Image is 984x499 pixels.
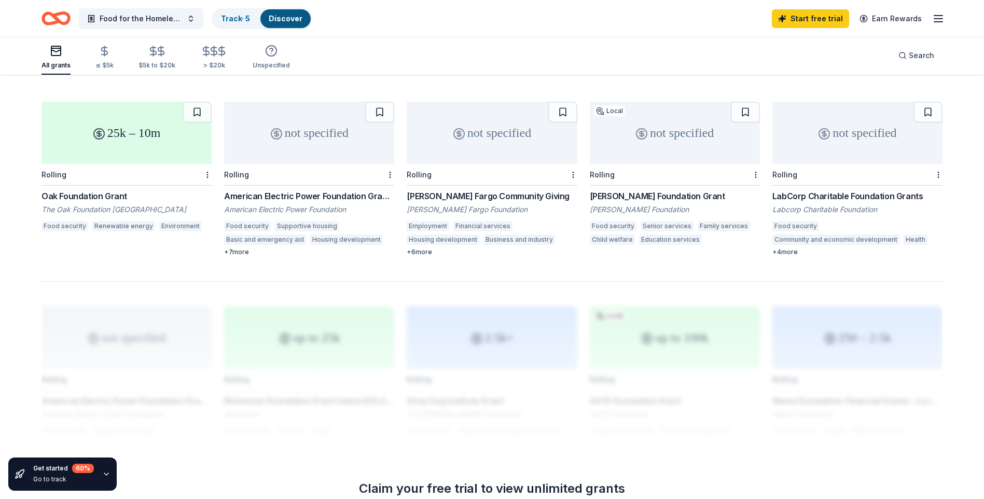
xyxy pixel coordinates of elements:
div: Unspecified [253,61,290,70]
div: + 6 more [407,248,577,256]
a: Start free trial [772,9,849,28]
div: Community and economic development [772,234,899,245]
a: not specifiedRolling[PERSON_NAME] Fargo Community Giving[PERSON_NAME] Fargo FoundationEmploymentF... [407,102,577,256]
div: Go to track [33,475,94,483]
a: not specifiedRollingAmerican Electric Power Foundation GrantsAmerican Electric Power FoundationFo... [224,102,394,256]
div: Claim your free trial to view unlimited grants [343,480,642,497]
div: Oak Foundation Grant [41,190,212,202]
div: Health [904,234,927,245]
div: Education services [639,234,702,245]
div: Senior services [641,221,694,231]
div: Food security [41,221,88,231]
div: 25k – 10m [41,102,212,164]
a: not specifiedLocalRolling[PERSON_NAME] Foundation Grant[PERSON_NAME] FoundationFood securitySenio... [590,102,760,248]
button: > $20k [200,41,228,75]
div: Environment [159,221,202,231]
button: Track· 5Discover [212,8,312,29]
div: Rolling [224,170,249,179]
div: Food security [590,221,636,231]
div: [PERSON_NAME] Foundation Grant [590,190,760,202]
div: Food security [224,221,271,231]
span: Search [909,49,934,62]
div: Food security [772,221,819,231]
div: Financial services [453,221,512,231]
div: Supportive housing [275,221,339,231]
div: not specified [224,102,394,164]
div: Rolling [590,170,615,179]
div: $5k to $20k [138,61,175,70]
div: not specified [772,102,943,164]
div: Basic and emergency aid [224,234,306,245]
div: Child welfare [590,234,635,245]
div: Rolling [41,170,66,179]
button: Search [890,45,943,66]
div: Housing development [310,234,383,245]
button: Unspecified [253,40,290,75]
div: LabCorp Charitable Foundation Grants [772,190,943,202]
div: American Electric Power Foundation [224,204,394,215]
button: $5k to $20k [138,41,175,75]
div: 60 % [72,464,94,473]
div: ≤ $5k [95,61,114,70]
div: Rolling [407,170,432,179]
a: not specifiedRollingLabCorp Charitable Foundation GrantsLabcorp Charitable FoundationFood securit... [772,102,943,256]
button: ≤ $5k [95,41,114,75]
div: Renewable energy [92,221,155,231]
button: Food for the Homeless and Food Insecure [79,8,203,29]
span: Food for the Homeless and Food Insecure [100,12,183,25]
div: Housing development [407,234,479,245]
div: not specified [590,102,760,164]
div: [PERSON_NAME] Fargo Community Giving [407,190,577,202]
div: Labcorp Charitable Foundation [772,204,943,215]
div: The Oak Foundation [GEOGRAPHIC_DATA] [41,204,212,215]
div: + 4 more [772,248,943,256]
div: Rolling [772,170,797,179]
div: [PERSON_NAME] Foundation [590,204,760,215]
div: Get started [33,464,94,473]
div: All grants [41,61,71,70]
div: Business and industry [483,234,555,245]
div: [PERSON_NAME] Fargo Foundation [407,204,577,215]
a: Home [41,6,71,31]
div: Family services [698,221,750,231]
a: Track· 5 [221,14,250,23]
button: All grants [41,40,71,75]
div: + 7 more [224,248,394,256]
a: Earn Rewards [853,9,928,28]
a: 25k – 10mRollingOak Foundation GrantThe Oak Foundation [GEOGRAPHIC_DATA]Food securityRenewable en... [41,102,212,234]
a: Discover [269,14,302,23]
div: Local [594,106,625,116]
div: > $20k [200,61,228,70]
div: not specified [407,102,577,164]
div: American Electric Power Foundation Grants [224,190,394,202]
div: Employment [407,221,449,231]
